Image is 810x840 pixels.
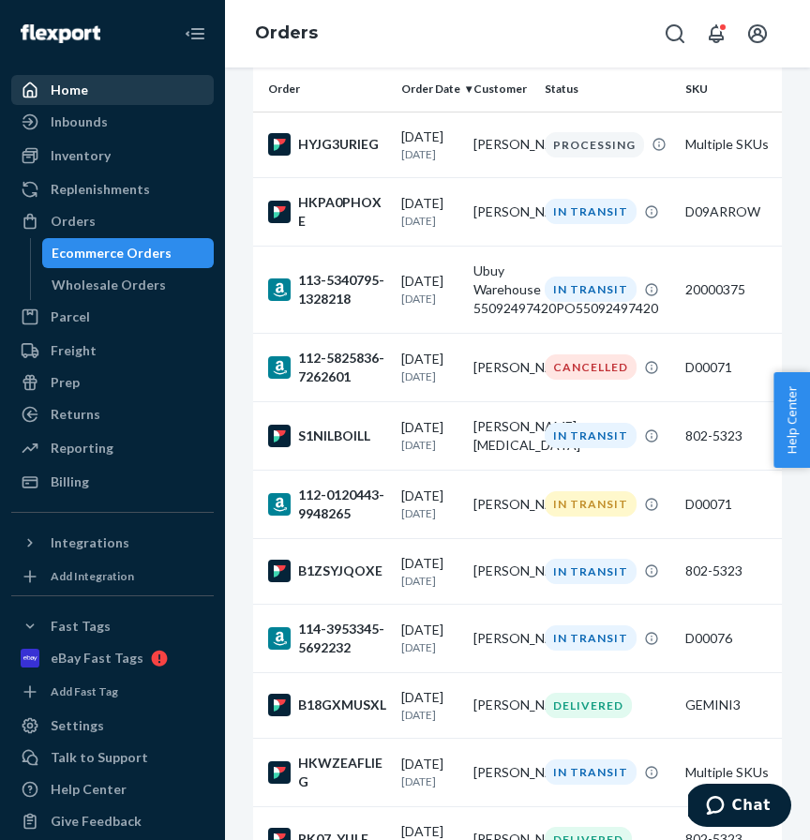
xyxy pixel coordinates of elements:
div: Parcel [51,307,90,326]
div: Talk to Support [51,748,148,767]
a: Reporting [11,433,214,463]
div: 113-5340795-1328218 [268,271,386,308]
a: Returns [11,399,214,429]
td: [PERSON_NAME] [466,470,538,538]
button: Help Center [773,372,810,468]
div: [DATE] [401,688,458,723]
div: HKWZEAFLIEG [268,754,386,791]
div: HKPA0PHOXE [268,193,386,231]
div: [DATE] [401,272,458,307]
div: Ecommerce Orders [52,244,172,262]
button: Open notifications [697,15,735,52]
div: Inventory [51,146,111,165]
button: Open Search Box [656,15,694,52]
div: 114-3953345-5692232 [268,620,386,657]
a: Ecommerce Orders [42,238,215,268]
th: Status [537,67,678,112]
td: [PERSON_NAME] [466,672,538,738]
p: [DATE] [401,368,458,384]
a: Billing [11,467,214,497]
a: Orders [11,206,214,236]
a: Prep [11,367,214,397]
div: IN TRANSIT [545,491,637,517]
div: IN TRANSIT [545,199,637,224]
div: Wholesale Orders [52,276,166,294]
div: 112-5825836-7262601 [268,349,386,386]
div: Give Feedback [51,812,142,831]
div: Add Fast Tag [51,683,118,699]
button: Talk to Support [11,742,214,772]
div: Settings [51,716,104,735]
a: Add Fast Tag [11,681,214,703]
div: [DATE] [401,418,458,453]
a: Orders [255,22,318,43]
div: IN TRANSIT [545,277,637,302]
div: Help Center [51,780,127,799]
div: [DATE] [401,621,458,655]
div: Inbounds [51,112,108,131]
a: Help Center [11,774,214,804]
td: [PERSON_NAME] [466,112,538,177]
td: [PERSON_NAME] [466,333,538,401]
a: Parcel [11,302,214,332]
a: Wholesale Orders [42,270,215,300]
td: [PERSON_NAME] [466,538,538,604]
div: Replenishments [51,180,150,199]
a: Freight [11,336,214,366]
a: Settings [11,711,214,741]
div: [DATE] [401,350,458,384]
td: [PERSON_NAME] [466,177,538,246]
iframe: Opens a widget where you can chat to one of our agents [688,784,791,831]
button: Integrations [11,528,214,558]
div: [DATE] [401,487,458,521]
a: Add Integration [11,565,214,588]
div: Orders [51,212,96,231]
a: Replenishments [11,174,214,204]
div: Add Integration [51,568,134,584]
td: Ubuy Warehouse 55092497420PO55092497420 [466,246,538,333]
div: Freight [51,341,97,360]
a: Inventory [11,141,214,171]
div: [DATE] [401,194,458,229]
div: HYJG3URIEG [268,133,386,156]
div: Customer [473,81,531,97]
td: [PERSON_NAME][MEDICAL_DATA] [466,401,538,470]
button: Give Feedback [11,806,214,836]
div: Returns [51,405,100,424]
div: Integrations [51,533,129,552]
div: Prep [51,373,80,392]
th: Order [253,67,394,112]
a: Home [11,75,214,105]
div: Fast Tags [51,617,111,636]
p: [DATE] [401,505,458,521]
img: Flexport logo [21,24,100,43]
p: [DATE] [401,146,458,162]
div: DELIVERED [545,693,632,718]
p: [DATE] [401,213,458,229]
p: [DATE] [401,573,458,589]
div: Home [51,81,88,99]
p: [DATE] [401,639,458,655]
button: Fast Tags [11,611,214,641]
a: Inbounds [11,107,214,137]
div: 112-0120443-9948265 [268,486,386,523]
div: PROCESSING [545,132,644,157]
div: [DATE] [401,554,458,589]
a: eBay Fast Tags [11,643,214,673]
div: S1NILBOILL [268,425,386,447]
div: eBay Fast Tags [51,649,143,667]
button: Open account menu [739,15,776,52]
div: Reporting [51,439,113,457]
div: IN TRANSIT [545,423,637,448]
p: [DATE] [401,707,458,723]
p: [DATE] [401,291,458,307]
div: B1ZSYJQOXE [268,560,386,582]
ol: breadcrumbs [240,7,333,61]
div: IN TRANSIT [545,559,637,584]
div: [DATE] [401,127,458,162]
p: [DATE] [401,437,458,453]
div: CANCELLED [545,354,637,380]
div: Billing [51,472,89,491]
